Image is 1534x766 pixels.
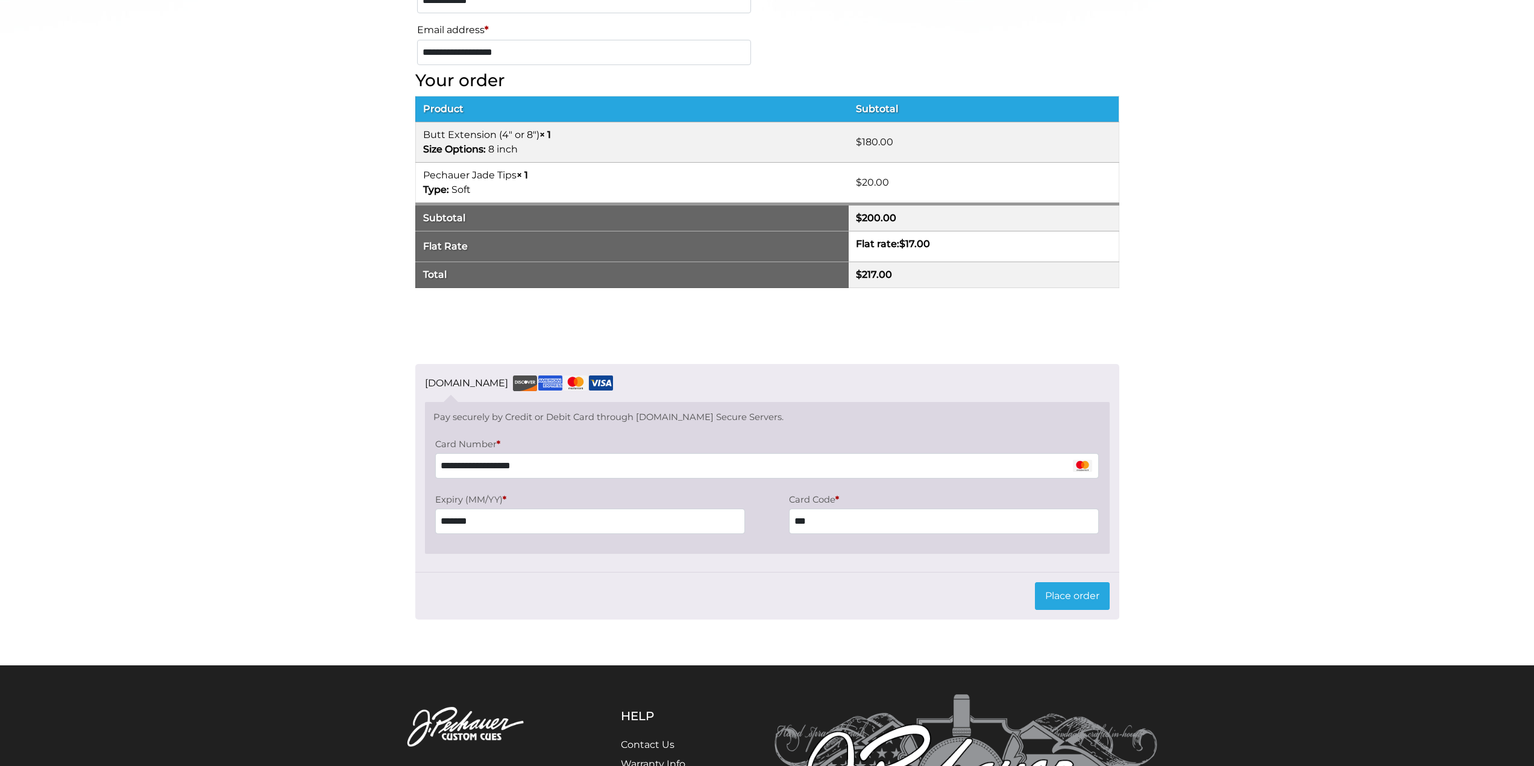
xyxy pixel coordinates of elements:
label: Card Code [789,491,1099,509]
span: $ [856,136,862,148]
bdi: 180.00 [856,136,893,148]
span: $ [856,212,862,224]
span: $ [856,177,862,188]
th: Flat Rate [415,231,849,262]
td: Butt Extension (4" or 8") [415,122,849,163]
iframe: reCAPTCHA [415,303,599,350]
label: Expiry (MM/YY) [435,491,745,509]
p: 8 inch [423,142,841,157]
span: $ [899,238,905,250]
th: Subtotal [415,204,849,231]
label: Card Number [435,436,1099,453]
strong: × 1 [539,129,551,140]
td: Pechauer Jade Tips [415,163,849,204]
dt: Size Options: [423,142,486,157]
th: Product [415,96,849,122]
bdi: 17.00 [899,238,930,250]
a: Contact Us [621,739,674,750]
label: Flat rate: [856,238,930,250]
bdi: 217.00 [856,269,892,280]
bdi: 20.00 [856,177,889,188]
img: mastercard [564,375,588,391]
p: Soft [423,183,841,197]
h5: Help [621,709,714,723]
label: Email address [417,20,752,40]
img: Pechauer Custom Cues [377,694,561,761]
strong: × 1 [517,169,528,181]
dt: Type: [423,183,449,197]
bdi: 200.00 [856,212,896,224]
img: discover [513,375,537,391]
label: [DOMAIN_NAME] [425,374,613,393]
h3: Your order [415,71,1119,91]
button: Place order [1035,582,1110,610]
th: Total [415,262,849,288]
img: visa [589,375,613,391]
th: Subtotal [849,96,1119,122]
p: Pay securely by Credit or Debit Card through [DOMAIN_NAME] Secure Servers. [433,410,1101,424]
span: $ [856,269,862,280]
img: amex [538,375,562,391]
